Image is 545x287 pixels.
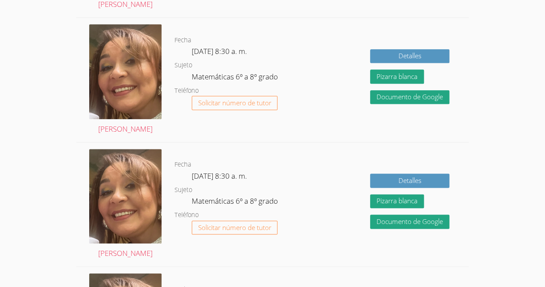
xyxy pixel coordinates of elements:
a: Detalles [370,173,449,188]
font: Pizarra blanca [377,72,417,81]
font: Documento de Google [377,217,443,226]
font: Teléfono [174,86,199,95]
font: Detalles [398,51,421,60]
font: [DATE] 8:30 a. m. [192,46,247,56]
font: [PERSON_NAME] [98,248,153,258]
font: [DATE] 8:30 a. m. [192,171,247,181]
font: Matemáticas 6º a 8º grado [192,72,278,82]
font: Documento de Google [377,92,443,101]
font: Fecha [174,160,191,168]
font: Fecha [174,36,191,44]
button: Pizarra blanca [370,69,424,84]
a: [PERSON_NAME] [89,24,162,135]
font: Detalles [398,176,421,185]
img: IMG_0482.jpeg [89,149,162,244]
button: Solicitar número de tutor [192,96,278,110]
button: Pizarra blanca [370,194,424,208]
font: Solicitar número de tutor [198,98,271,107]
font: Sujeto [174,186,192,194]
a: Detalles [370,49,449,63]
a: [PERSON_NAME] [89,149,162,260]
font: Sujeto [174,61,192,69]
font: Pizarra blanca [377,196,417,205]
button: Solicitar número de tutor [192,221,278,235]
font: Solicitar número de tutor [198,223,271,232]
font: [PERSON_NAME] [98,124,153,134]
font: Teléfono [174,211,199,219]
font: Matemáticas 6º a 8º grado [192,196,278,206]
img: IMG_0482.jpeg [89,24,162,119]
